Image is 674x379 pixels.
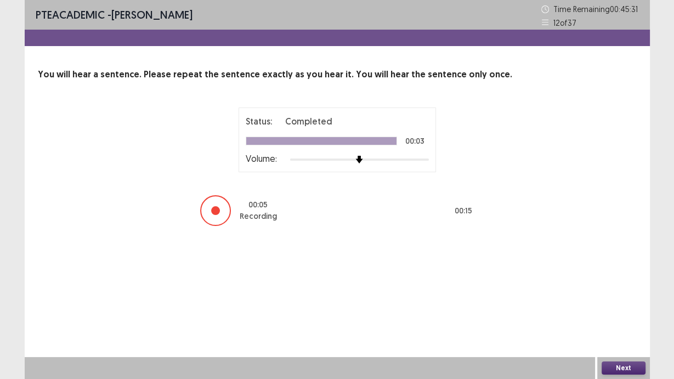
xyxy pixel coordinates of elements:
[553,3,639,15] p: Time Remaining 00 : 45 : 31
[602,361,645,375] button: Next
[246,115,272,128] p: Status:
[36,7,192,23] p: - [PERSON_NAME]
[405,137,424,145] p: 00:03
[246,152,277,165] p: Volume:
[38,68,637,81] p: You will hear a sentence. Please repeat the sentence exactly as you hear it. You will hear the se...
[455,205,472,217] p: 00 : 15
[240,211,277,222] p: Recording
[285,115,332,128] p: Completed
[248,199,268,211] p: 00 : 05
[355,156,363,163] img: arrow-thumb
[36,8,105,21] span: PTE academic
[553,17,576,29] p: 12 of 37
